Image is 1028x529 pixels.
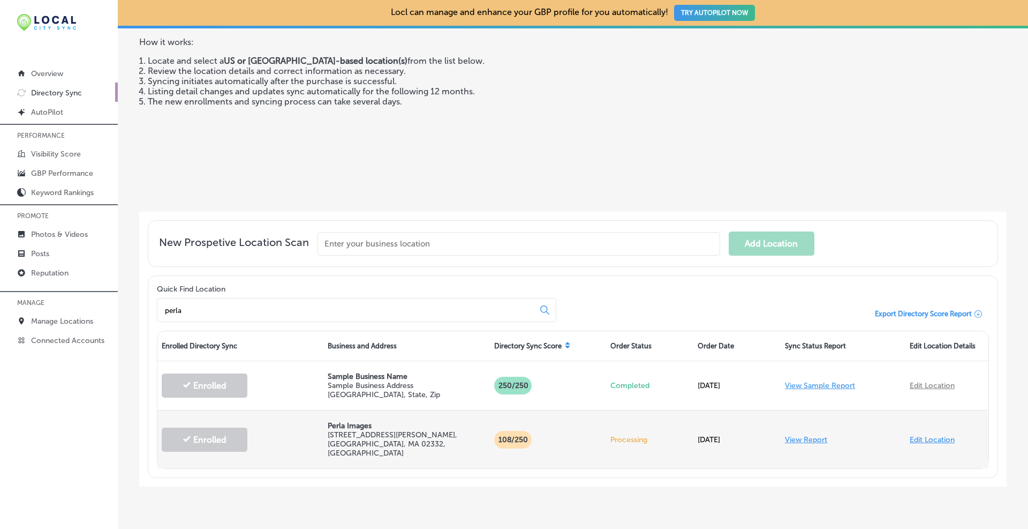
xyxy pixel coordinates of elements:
[31,150,81,159] p: Visibility Score
[31,249,49,258] p: Posts
[328,430,485,458] p: [STREET_ADDRESS][PERSON_NAME] , [GEOGRAPHIC_DATA], MA 02332, [GEOGRAPHIC_DATA]
[674,5,755,21] button: TRY AUTOPILOT NOW
[328,372,485,381] p: Sample Business Name
[785,435,827,444] a: View Report
[323,331,489,361] div: Business and Address
[490,331,606,361] div: Directory Sync Score
[31,88,82,98] p: Directory Sync
[785,381,855,390] a: View Sample Report
[328,421,485,430] p: Perla Images
[729,232,814,256] button: Add Location
[693,370,781,401] div: [DATE]
[318,232,720,256] input: Enter your business location
[494,431,532,449] p: 108 /250
[31,269,69,278] p: Reputation
[17,14,76,31] img: 12321ecb-abad-46dd-be7f-2600e8d3409flocal-city-sync-logo-rectangle.png
[663,8,1007,201] iframe: Locl: Directory Sync Overview
[781,331,905,361] div: Sync Status Report
[31,169,93,178] p: GBP Performance
[905,331,988,361] div: Edit Location Details
[328,390,485,399] p: [GEOGRAPHIC_DATA], State, Zip
[693,424,781,455] div: [DATE]
[31,188,94,197] p: Keyword Rankings
[159,236,309,256] span: New Prospetive Location Scan
[610,381,689,390] p: Completed
[494,377,532,394] p: 250/250
[31,317,93,326] p: Manage Locations
[224,56,407,66] strong: US or [GEOGRAPHIC_DATA]-based location(s)
[31,69,63,78] p: Overview
[31,230,88,239] p: Photos & Videos
[162,428,247,452] button: Enrolled
[148,76,654,86] li: Syncing initiates automatically after the purchase is successful.
[162,374,247,398] button: Enrolled
[910,381,955,390] a: Edit Location
[910,435,955,444] a: Edit Location
[148,96,654,107] li: The new enrollments and syncing process can take several days.
[157,285,225,294] label: Quick Find Location
[31,108,63,117] p: AutoPilot
[693,331,781,361] div: Order Date
[875,310,972,318] span: Export Directory Score Report
[157,331,323,361] div: Enrolled Directory Sync
[139,28,654,47] p: How it works:
[164,306,532,315] input: All Locations
[328,381,485,390] p: Sample Business Address
[610,435,689,444] p: Processing
[148,56,654,66] li: Locate and select a from the list below.
[31,336,104,345] p: Connected Accounts
[148,66,654,76] li: Review the location details and correct information as necessary.
[148,86,654,96] li: Listing detail changes and updates sync automatically for the following 12 months.
[606,331,693,361] div: Order Status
